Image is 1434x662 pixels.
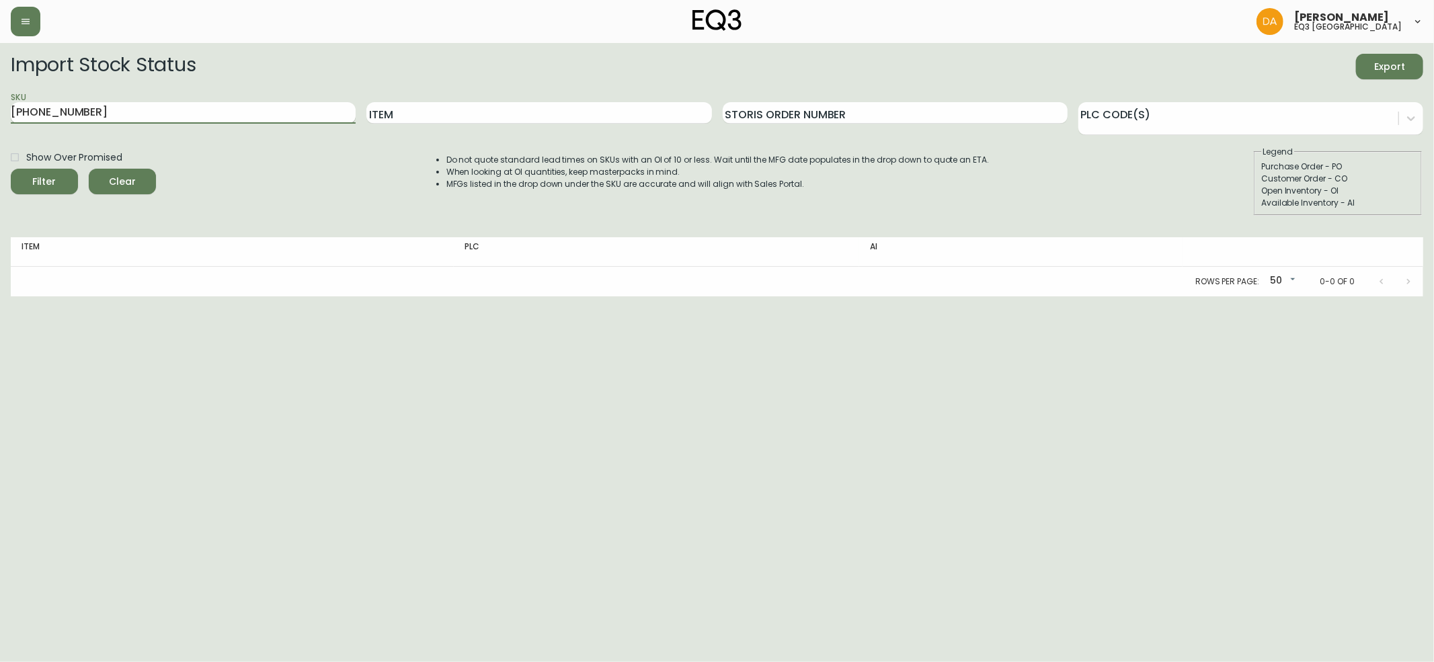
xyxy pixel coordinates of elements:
div: 50 [1265,270,1298,292]
span: Export [1367,58,1412,75]
th: Item [11,237,454,267]
th: PLC [454,237,859,267]
li: Do not quote standard lead times on SKUs with an OI of 10 or less. Wait until the MFG date popula... [446,154,990,166]
li: MFGs listed in the drop down under the SKU are accurate and will align with Sales Portal. [446,178,990,190]
button: Clear [89,169,156,194]
button: Filter [11,169,78,194]
p: 0-0 of 0 [1320,276,1355,288]
div: Filter [33,173,56,190]
span: Clear [99,173,145,190]
button: Export [1356,54,1423,79]
h5: eq3 [GEOGRAPHIC_DATA] [1294,23,1402,31]
h2: Import Stock Status [11,54,196,79]
div: Purchase Order - PO [1261,161,1415,173]
li: When looking at OI quantities, keep masterpacks in mind. [446,166,990,178]
legend: Legend [1261,146,1294,158]
th: AI [859,237,1183,267]
span: Show Over Promised [26,151,122,165]
div: Available Inventory - AI [1261,197,1415,209]
p: Rows per page: [1195,276,1259,288]
img: dd1a7e8db21a0ac8adbf82b84ca05374 [1257,8,1283,35]
div: Open Inventory - OI [1261,185,1415,197]
span: [PERSON_NAME] [1294,12,1389,23]
div: Customer Order - CO [1261,173,1415,185]
img: logo [692,9,742,31]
